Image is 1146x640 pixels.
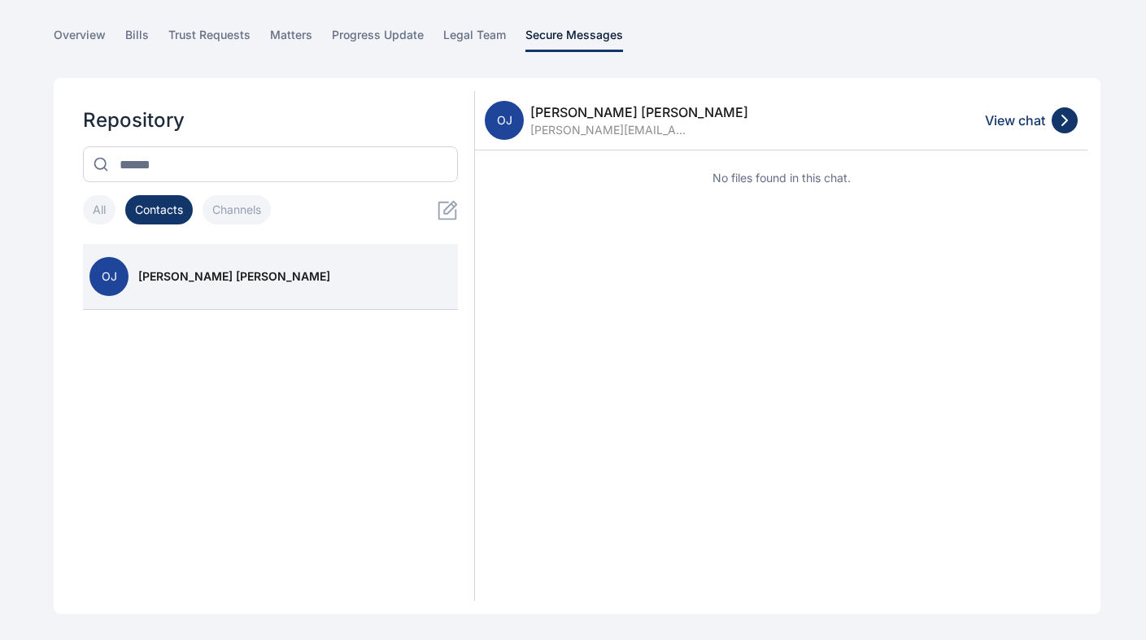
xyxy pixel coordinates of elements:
[138,268,330,285] span: [PERSON_NAME] [PERSON_NAME]
[83,244,458,310] button: OJ[PERSON_NAME] [PERSON_NAME]
[83,195,115,224] button: All
[54,27,125,52] a: overview
[270,27,312,52] span: matters
[443,27,506,52] span: legal team
[485,101,524,140] span: OJ
[89,257,129,296] span: OJ
[985,107,1078,133] button: View chat
[54,27,106,52] span: overview
[332,27,424,52] span: progress update
[270,27,332,52] a: matters
[525,27,623,52] span: secure messages
[83,107,458,133] h2: Repository
[525,27,643,52] a: secure messages
[125,27,168,52] a: bills
[495,170,1068,186] p: No files found in this chat.
[125,195,193,224] button: Contacts
[443,27,525,52] a: legal team
[168,27,270,52] a: trust requests
[203,195,271,224] button: Channels
[530,102,748,122] span: [PERSON_NAME] [PERSON_NAME]
[125,27,149,52] span: bills
[530,122,693,138] span: [PERSON_NAME][EMAIL_ADDRESS][DOMAIN_NAME]
[168,27,251,52] span: trust requests
[332,27,443,52] a: progress update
